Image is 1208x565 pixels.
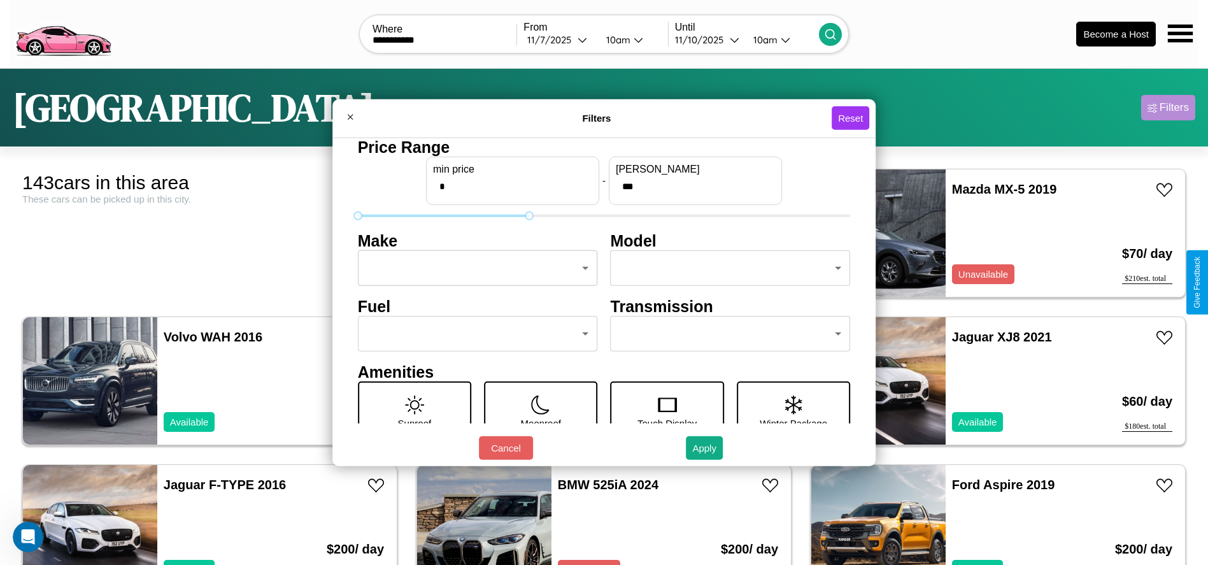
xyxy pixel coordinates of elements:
div: These cars can be picked up in this city. [22,194,397,204]
div: 10am [747,34,781,46]
div: Filters [1160,101,1189,114]
button: Filters [1141,95,1195,120]
a: Volvo WAH 2016 [164,330,262,344]
a: Ford Aspire 2019 [952,478,1055,492]
h4: Make [358,231,598,250]
p: Winter Package [760,414,827,431]
img: logo [10,6,117,59]
p: Sunroof [398,414,432,431]
h3: $ 60 / day [1122,382,1172,422]
p: Unavailable [958,266,1008,283]
label: Where [373,24,516,35]
button: Become a Host [1076,22,1156,46]
h4: Transmission [611,297,851,315]
p: Moonroof [521,414,561,431]
div: 10am [600,34,634,46]
h3: $ 70 / day [1122,234,1172,274]
a: Mazda MX-5 2019 [952,182,1057,196]
a: Jaguar F-TYPE 2016 [164,478,286,492]
div: 143 cars in this area [22,172,397,194]
div: 11 / 10 / 2025 [675,34,730,46]
a: Jaguar XJ8 2021 [952,330,1052,344]
label: Until [675,22,819,33]
p: Touch Display [637,414,697,431]
h4: Filters [362,113,832,124]
button: Reset [832,106,869,130]
button: Cancel [479,436,533,460]
p: Available [170,413,209,431]
div: Give Feedback [1193,257,1202,308]
button: 11/7/2025 [523,33,595,46]
label: From [523,22,667,33]
h4: Model [611,231,851,250]
div: 11 / 7 / 2025 [527,34,578,46]
button: 10am [596,33,668,46]
button: 10am [743,33,819,46]
h1: [GEOGRAPHIC_DATA] [13,82,374,134]
a: BMW 525iA 2024 [558,478,658,492]
div: $ 180 est. total [1122,422,1172,432]
h4: Amenities [358,362,851,381]
h4: Fuel [358,297,598,315]
div: $ 210 est. total [1122,274,1172,284]
p: Available [958,413,997,431]
button: Apply [686,436,723,460]
label: min price [433,163,592,175]
label: [PERSON_NAME] [616,163,775,175]
iframe: Intercom live chat [13,522,43,552]
p: - [602,172,606,189]
h4: Price Range [358,138,851,156]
